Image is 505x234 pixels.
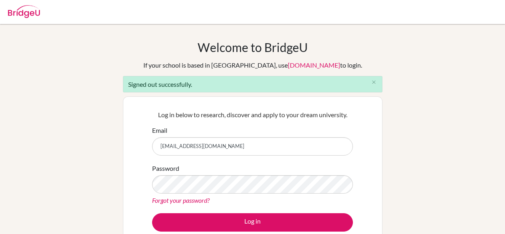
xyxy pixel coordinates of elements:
h1: Welcome to BridgeU [198,40,308,54]
a: [DOMAIN_NAME] [288,61,340,69]
div: Signed out successfully. [123,76,382,92]
i: close [371,79,377,85]
button: Log in [152,213,353,232]
a: Forgot your password? [152,196,210,204]
label: Email [152,126,167,135]
button: Close [366,76,382,88]
p: Log in below to research, discover and apply to your dream university. [152,110,353,120]
img: Bridge-U [8,5,40,18]
label: Password [152,164,179,173]
div: If your school is based in [GEOGRAPHIC_DATA], use to login. [143,60,362,70]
